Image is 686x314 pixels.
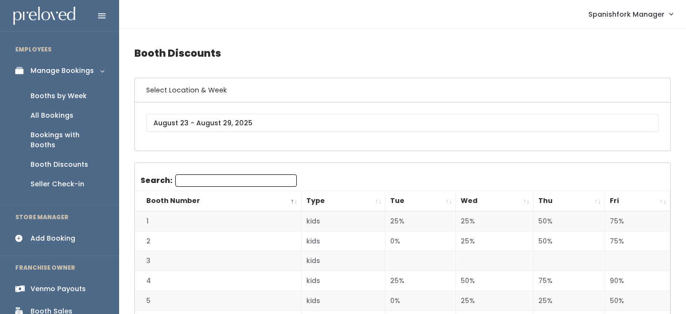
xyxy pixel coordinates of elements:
[175,174,297,187] input: Search:
[30,284,86,294] div: Venmo Payouts
[385,291,456,311] td: 0%
[30,130,104,150] div: Bookings with Booths
[605,211,670,231] td: 75%
[301,191,385,212] th: Type: activate to sort column ascending
[30,233,75,243] div: Add Booking
[301,251,385,271] td: kids
[135,291,301,311] td: 5
[135,231,301,251] td: 2
[534,231,605,251] td: 50%
[301,271,385,291] td: kids
[30,179,84,189] div: Seller Check-in
[301,231,385,251] td: kids
[534,191,605,212] th: Thu: activate to sort column ascending
[456,231,534,251] td: 25%
[30,66,94,76] div: Manage Bookings
[385,271,456,291] td: 25%
[30,91,87,101] div: Booths by Week
[146,114,659,132] input: August 23 - August 29, 2025
[135,191,301,212] th: Booth Number: activate to sort column descending
[30,160,88,170] div: Booth Discounts
[135,251,301,271] td: 3
[13,7,75,25] img: preloved logo
[605,291,670,311] td: 50%
[534,211,605,231] td: 50%
[605,191,670,212] th: Fri: activate to sort column ascending
[135,78,670,102] h6: Select Location & Week
[579,4,682,24] a: Spanishfork Manager
[456,271,534,291] td: 50%
[456,291,534,311] td: 25%
[141,174,297,187] label: Search:
[456,191,534,212] th: Wed: activate to sort column ascending
[30,111,73,121] div: All Bookings
[134,40,671,66] h4: Booth Discounts
[605,271,670,291] td: 90%
[385,231,456,251] td: 0%
[385,191,456,212] th: Tue: activate to sort column ascending
[588,9,665,20] span: Spanishfork Manager
[605,231,670,251] td: 75%
[135,271,301,291] td: 4
[534,271,605,291] td: 75%
[135,211,301,231] td: 1
[385,211,456,231] td: 25%
[456,211,534,231] td: 25%
[301,211,385,231] td: kids
[534,291,605,311] td: 25%
[301,291,385,311] td: kids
